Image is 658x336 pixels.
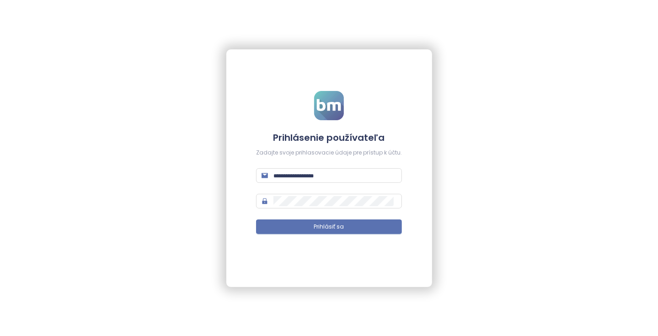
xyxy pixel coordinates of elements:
span: Prihlásiť sa [314,223,344,231]
span: mail [262,172,268,179]
button: Prihlásiť sa [256,219,402,234]
img: logo [314,91,344,120]
h4: Prihlásenie používateľa [256,131,402,144]
span: lock [262,198,268,204]
div: Zadajte svoje prihlasovacie údaje pre prístup k účtu. [256,149,402,157]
